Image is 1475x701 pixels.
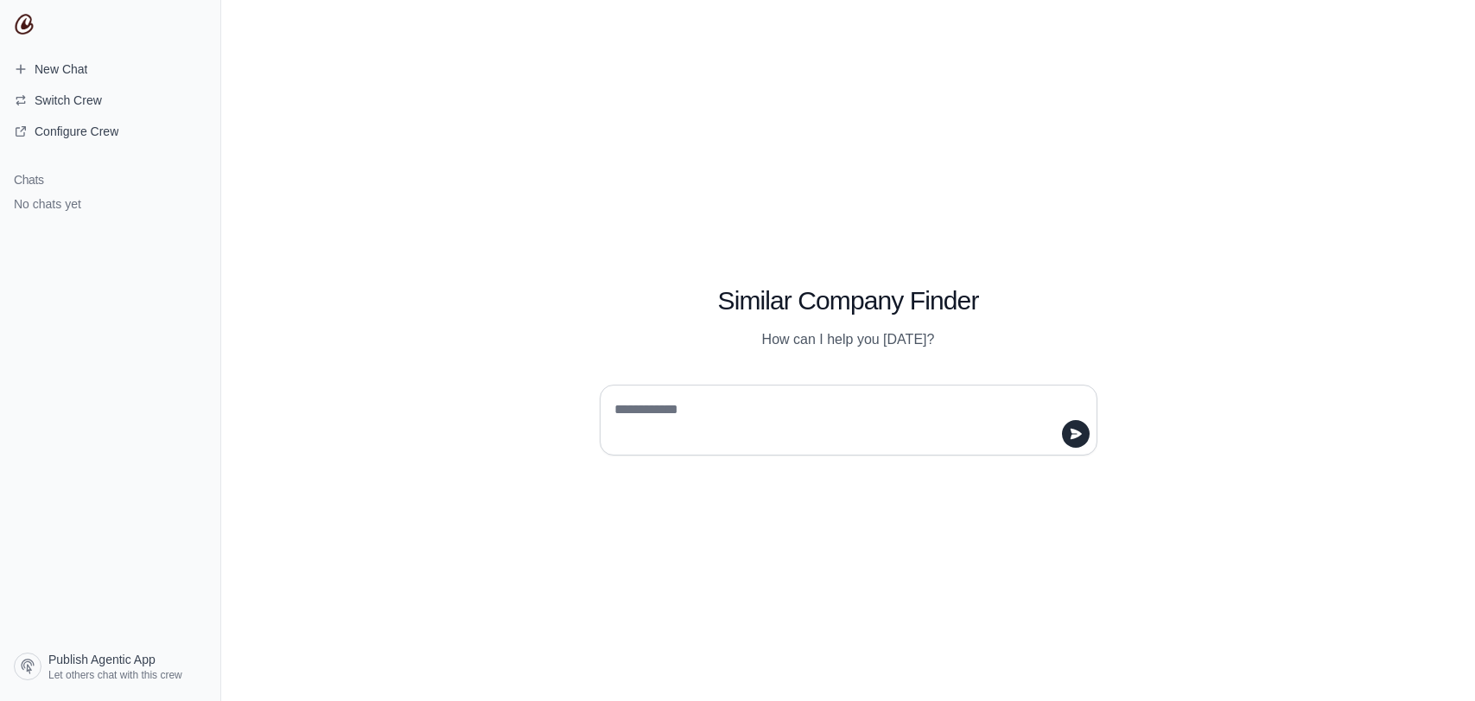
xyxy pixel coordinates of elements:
[35,123,118,140] span: Configure Crew
[14,14,35,35] img: CrewAI Logo
[600,285,1097,316] h1: Similar Company Finder
[1389,618,1475,701] iframe: Chat Widget
[7,118,213,145] a: Configure Crew
[7,646,213,687] a: Publish Agentic App Let others chat with this crew
[600,329,1097,350] p: How can I help you [DATE]?
[48,668,182,682] span: Let others chat with this crew
[7,55,213,83] a: New Chat
[7,86,213,114] button: Switch Crew
[35,92,102,109] span: Switch Crew
[48,651,156,668] span: Publish Agentic App
[35,61,87,78] span: New Chat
